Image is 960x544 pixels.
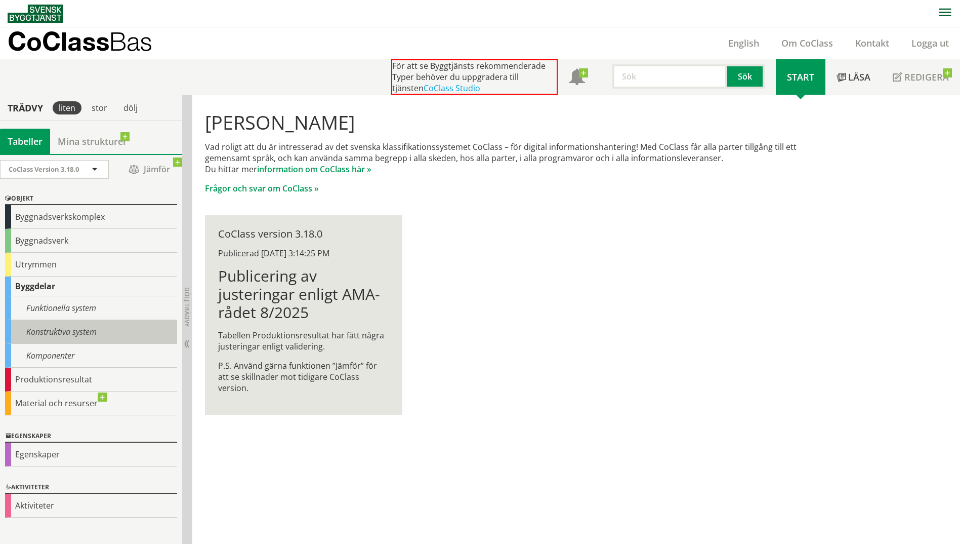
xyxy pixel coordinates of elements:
div: Material och resurser [5,392,177,415]
a: CoClass Studio [424,83,480,94]
div: Objekt [5,193,177,205]
a: CoClassBas [8,27,174,59]
div: dölj [117,101,144,114]
div: liten [53,101,81,114]
div: Funktionella system [5,296,177,320]
div: stor [86,101,113,114]
div: Byggnadsverkskomplex [5,205,177,229]
span: CoClass Version 3.18.0 [9,165,79,174]
div: Trädvy [2,102,49,113]
span: Jämför [119,161,180,178]
span: Redigera [904,71,949,83]
a: Mina strukturer [50,129,135,154]
div: Konstruktiva system [5,320,177,344]
p: Vad roligt att du är intresserad av det svenska klassifikationssystemet CoClass – för digital inf... [205,141,827,175]
p: P.S. Använd gärna funktionen ”Jämför” för att se skillnader mot tidigare CoClass version. [218,360,389,394]
h1: Publicering av justeringar enligt AMA-rådet 8/2025 [218,267,389,322]
div: Aktiviteter [5,494,177,518]
a: Frågor och svar om CoClass » [205,183,319,194]
p: CoClass [8,35,152,47]
div: För att se Byggtjänsts rekommenderade Typer behöver du uppgradera till tjänsten [391,59,558,95]
div: Komponenter [5,344,177,368]
a: Redigera [882,59,960,95]
img: Svensk Byggtjänst [8,5,63,23]
div: Byggnadsverk [5,229,177,253]
a: Logga ut [900,37,960,49]
a: Kontakt [844,37,900,49]
div: Egenskaper [5,431,177,443]
span: Notifikationer [569,70,585,86]
h1: [PERSON_NAME] [205,111,827,133]
input: Sök [612,64,727,89]
span: Bas [109,26,152,56]
span: Start [787,71,814,83]
div: Publicerad [DATE] 3:14:25 PM [218,248,389,259]
button: Sök [727,64,765,89]
div: Egenskaper [5,443,177,467]
a: Om CoClass [770,37,844,49]
span: Läsa [848,71,870,83]
a: information om CoClass här » [257,164,371,175]
div: CoClass version 3.18.0 [218,228,389,240]
a: Start [776,59,825,95]
div: Byggdelar [5,277,177,296]
span: Dölj trädvy [183,287,191,327]
div: Produktionsresultat [5,368,177,392]
div: Utrymmen [5,253,177,277]
a: English [717,37,770,49]
div: Aktiviteter [5,482,177,494]
a: Läsa [825,59,882,95]
p: Tabellen Produktionsresultat har fått några justeringar enligt validering. [218,330,389,352]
